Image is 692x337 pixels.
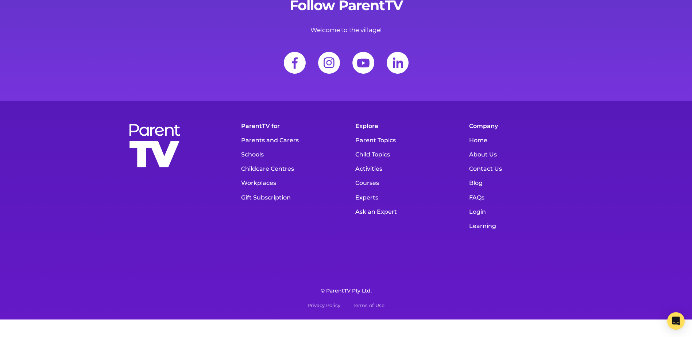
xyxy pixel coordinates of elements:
a: Privacy Policy [308,303,340,309]
a: Terms of Use [353,303,384,309]
a: Youtube [347,46,380,79]
a: Instagram [313,46,345,79]
p: © ParentTV Pty Ltd. [11,288,681,294]
a: Login [465,205,569,219]
img: parenttv-logo-stacked-white.f9d0032.svg [127,123,182,169]
a: Schools [237,147,341,162]
img: svg+xml;base64,PHN2ZyBoZWlnaHQ9IjgwIiB2aWV3Qm94PSIwIDAgODAgODAiIHdpZHRoPSI4MCIgeG1sbnM9Imh0dHA6Ly... [381,46,414,79]
img: svg+xml;base64,PHN2ZyBoZWlnaHQ9IjgwIiB2aWV3Qm94PSIwIDAgODAuMDAxIDgwIiB3aWR0aD0iODAuMDAxIiB4bWxucz... [347,46,380,79]
a: Childcare Centres [237,162,341,176]
a: Home [465,133,569,147]
a: Workplaces [237,176,341,190]
a: LinkedIn [381,46,414,79]
a: Child Topics [352,147,455,162]
a: Learning [465,219,569,233]
h5: ParentTV for [237,119,341,133]
img: social-icon-ig.b812365.svg [313,46,345,79]
a: About Us [465,147,569,162]
h5: Explore [352,119,455,133]
img: svg+xml;base64,PHN2ZyB4bWxucz0iaHR0cDovL3d3dy53My5vcmcvMjAwMC9zdmciIHdpZHRoPSI4MC4wMDEiIGhlaWdodD... [278,46,311,79]
a: Facebook [278,46,311,79]
a: Ask an Expert [352,205,455,219]
a: Parent Topics [352,133,455,147]
p: Welcome to the village! [124,25,569,35]
a: Contact Us [465,162,569,176]
a: Courses [352,176,455,190]
a: Activities [352,162,455,176]
div: Open Intercom Messenger [667,312,685,330]
a: Gift Subscription [237,190,341,205]
a: Experts [352,190,455,205]
a: Blog [465,176,569,190]
h5: Company [465,119,569,133]
a: Parents and Carers [237,133,341,147]
a: FAQs [465,190,569,205]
